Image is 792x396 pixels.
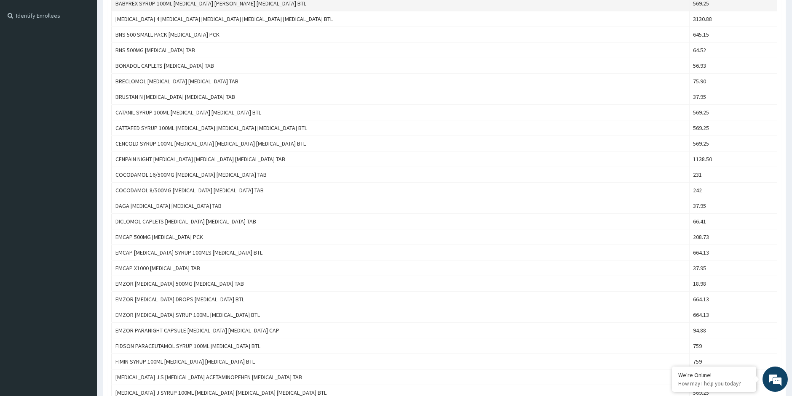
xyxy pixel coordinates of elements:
[689,151,777,167] td: 1138.50
[138,4,158,24] div: Minimize live chat window
[112,276,690,292] td: EMZOR [MEDICAL_DATA] 500MG [MEDICAL_DATA] TAB
[112,369,690,385] td: [MEDICAL_DATA] J S [MEDICAL_DATA] ACETAMINOPEHEN [MEDICAL_DATA] TAB
[689,214,777,229] td: 66.41
[112,214,690,229] td: DICLOMOL CAPLETS [MEDICAL_DATA] [MEDICAL_DATA] TAB
[112,105,690,120] td: CATANIL SYRUP 100ML [MEDICAL_DATA] [MEDICAL_DATA] BTL
[689,276,777,292] td: 18.98
[678,380,750,387] p: How may I help you today?
[689,183,777,198] td: 242
[112,43,690,58] td: BNS 500MG [MEDICAL_DATA] TAB
[112,89,690,105] td: BRUSTAN N [MEDICAL_DATA] [MEDICAL_DATA] TAB
[112,183,690,198] td: COCODAMOL 8/500MG [MEDICAL_DATA] [MEDICAL_DATA] TAB
[4,230,161,259] textarea: Type your message and hit 'Enter'
[689,198,777,214] td: 37.95
[112,323,690,338] td: EMZOR PARANIGHT CAPSULE [MEDICAL_DATA] [MEDICAL_DATA] CAP
[689,292,777,307] td: 664.13
[112,307,690,323] td: EMZOR [MEDICAL_DATA] SYRUP 100ML [MEDICAL_DATA] BTL
[689,120,777,136] td: 569.25
[689,43,777,58] td: 64.52
[689,307,777,323] td: 664.13
[689,354,777,369] td: 759
[112,120,690,136] td: CATTAFED SYRUP 100ML [MEDICAL_DATA] [MEDICAL_DATA] [MEDICAL_DATA] BTL
[689,74,777,89] td: 75.90
[689,11,777,27] td: 3130.88
[44,47,142,58] div: Chat with us now
[112,11,690,27] td: [MEDICAL_DATA] 4 [MEDICAL_DATA] [MEDICAL_DATA] [MEDICAL_DATA] [MEDICAL_DATA] BTL
[112,292,690,307] td: EMZOR [MEDICAL_DATA] DROPS [MEDICAL_DATA] BTL
[112,260,690,276] td: EMCAP X1000 [MEDICAL_DATA] TAB
[112,229,690,245] td: EMCAP 500MG [MEDICAL_DATA] PCK
[689,245,777,260] td: 664.13
[689,167,777,183] td: 231
[112,74,690,89] td: BRECLOMOL [MEDICAL_DATA] [MEDICAL_DATA] TAB
[112,338,690,354] td: FIDSON PARACEUTAMOL SYRUP 100ML [MEDICAL_DATA] BTL
[112,136,690,151] td: CENCOLD SYRUP 100ML [MEDICAL_DATA] [MEDICAL_DATA] [MEDICAL_DATA] BTL
[678,371,750,379] div: We're Online!
[689,136,777,151] td: 569.25
[112,245,690,260] td: EMCAP [MEDICAL_DATA] SYRUP 100MLS [MEDICAL_DATA] BTL
[112,354,690,369] td: FIMIN SYRUP 100ML [MEDICAL_DATA] [MEDICAL_DATA] BTL
[689,27,777,43] td: 645.15
[112,27,690,43] td: BNS 500 SMALL PACK [MEDICAL_DATA] PCK
[112,167,690,183] td: COCODAMOL 16/500MG [MEDICAL_DATA] [MEDICAL_DATA] TAB
[689,89,777,105] td: 37.95
[112,151,690,167] td: CENPAIN NIGHT [MEDICAL_DATA] [MEDICAL_DATA] [MEDICAL_DATA] TAB
[689,260,777,276] td: 37.95
[689,229,777,245] td: 208.73
[689,58,777,74] td: 56.93
[112,58,690,74] td: BONADOL CAPLETS [MEDICAL_DATA] TAB
[112,198,690,214] td: DAGA [MEDICAL_DATA] [MEDICAL_DATA] TAB
[689,105,777,120] td: 569.25
[16,42,34,63] img: d_794563401_company_1708531726252_794563401
[689,338,777,354] td: 759
[49,106,116,191] span: We're online!
[689,323,777,338] td: 94.88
